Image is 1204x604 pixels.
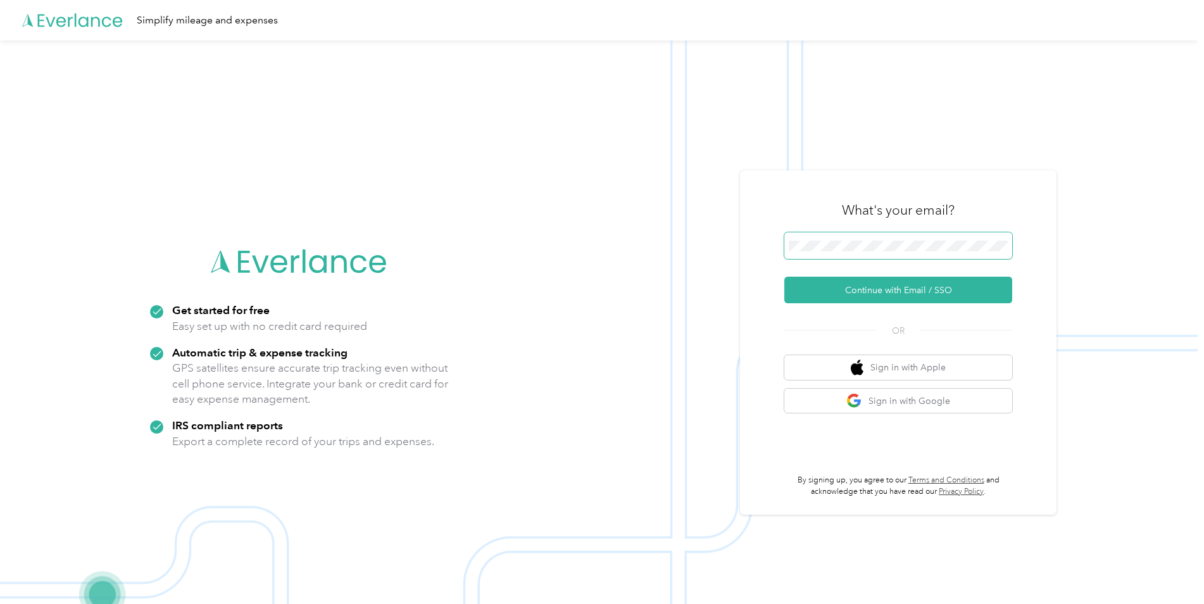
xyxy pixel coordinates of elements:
img: google logo [846,393,862,409]
p: Export a complete record of your trips and expenses. [172,434,434,450]
div: Simplify mileage and expenses [137,13,278,28]
strong: Get started for free [172,303,270,317]
p: Easy set up with no credit card required [172,318,367,334]
p: By signing up, you agree to our and acknowledge that you have read our . [784,475,1012,497]
a: Terms and Conditions [908,475,984,485]
button: Continue with Email / SSO [784,277,1012,303]
strong: IRS compliant reports [172,418,283,432]
a: Privacy Policy [939,487,984,496]
img: apple logo [851,360,863,375]
strong: Automatic trip & expense tracking [172,346,348,359]
span: OR [876,324,920,337]
button: apple logoSign in with Apple [784,355,1012,380]
button: google logoSign in with Google [784,389,1012,413]
h3: What's your email? [842,201,955,219]
p: GPS satellites ensure accurate trip tracking even without cell phone service. Integrate your bank... [172,360,449,407]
